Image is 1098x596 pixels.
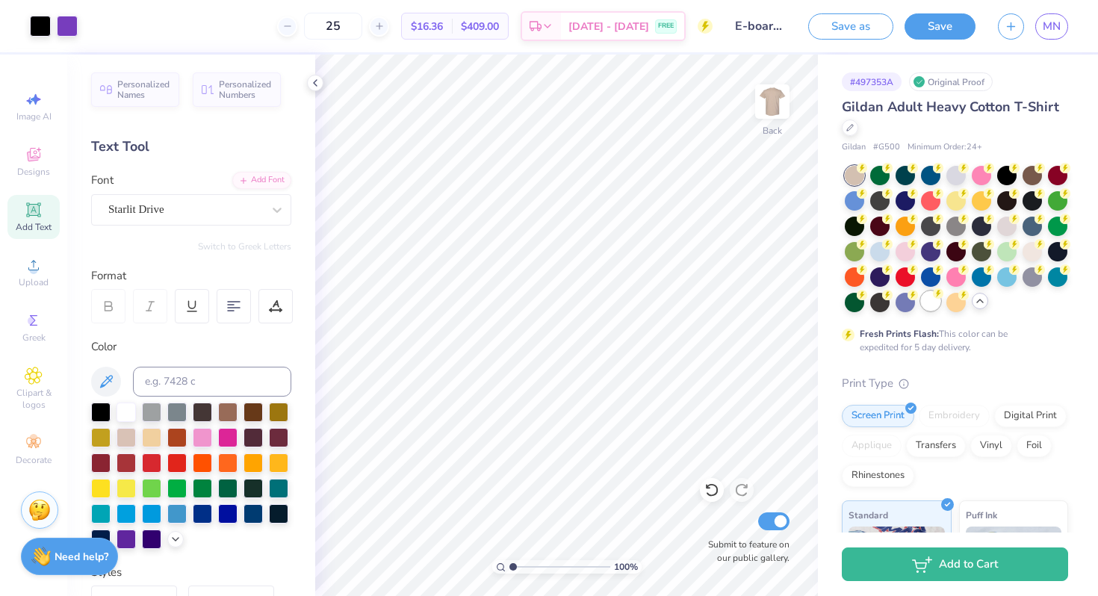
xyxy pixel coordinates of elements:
[91,137,291,157] div: Text Tool
[842,98,1059,116] span: Gildan Adult Heavy Cotton T-Shirt
[55,550,108,564] strong: Need help?
[842,547,1068,581] button: Add to Cart
[842,141,866,154] span: Gildan
[763,124,782,137] div: Back
[7,387,60,411] span: Clipart & logos
[91,564,291,581] div: Styles
[658,21,674,31] span: FREE
[19,276,49,288] span: Upload
[461,19,499,34] span: $409.00
[842,435,902,457] div: Applique
[568,19,649,34] span: [DATE] - [DATE]
[994,405,1067,427] div: Digital Print
[411,19,443,34] span: $16.36
[905,13,976,40] button: Save
[17,166,50,178] span: Designs
[970,435,1012,457] div: Vinyl
[919,405,990,427] div: Embroidery
[842,405,914,427] div: Screen Print
[873,141,900,154] span: # G500
[133,367,291,397] input: e.g. 7428 c
[304,13,362,40] input: – –
[91,338,291,356] div: Color
[16,454,52,466] span: Decorate
[700,538,790,565] label: Submit to feature on our public gallery.
[860,327,1043,354] div: This color can be expedited for 5 day delivery.
[842,465,914,487] div: Rhinestones
[1043,18,1061,35] span: MN
[219,79,272,100] span: Personalized Numbers
[1017,435,1052,457] div: Foil
[117,79,170,100] span: Personalized Names
[842,72,902,91] div: # 497353A
[614,560,638,574] span: 100 %
[91,172,114,189] label: Font
[757,87,787,117] img: Back
[808,13,893,40] button: Save as
[966,507,997,523] span: Puff Ink
[232,172,291,189] div: Add Font
[906,435,966,457] div: Transfers
[198,240,291,252] button: Switch to Greek Letters
[842,375,1068,392] div: Print Type
[1035,13,1068,40] a: MN
[909,72,993,91] div: Original Proof
[16,221,52,233] span: Add Text
[860,328,939,340] strong: Fresh Prints Flash:
[908,141,982,154] span: Minimum Order: 24 +
[91,267,293,285] div: Format
[724,11,797,41] input: Untitled Design
[22,332,46,344] span: Greek
[849,507,888,523] span: Standard
[16,111,52,122] span: Image AI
